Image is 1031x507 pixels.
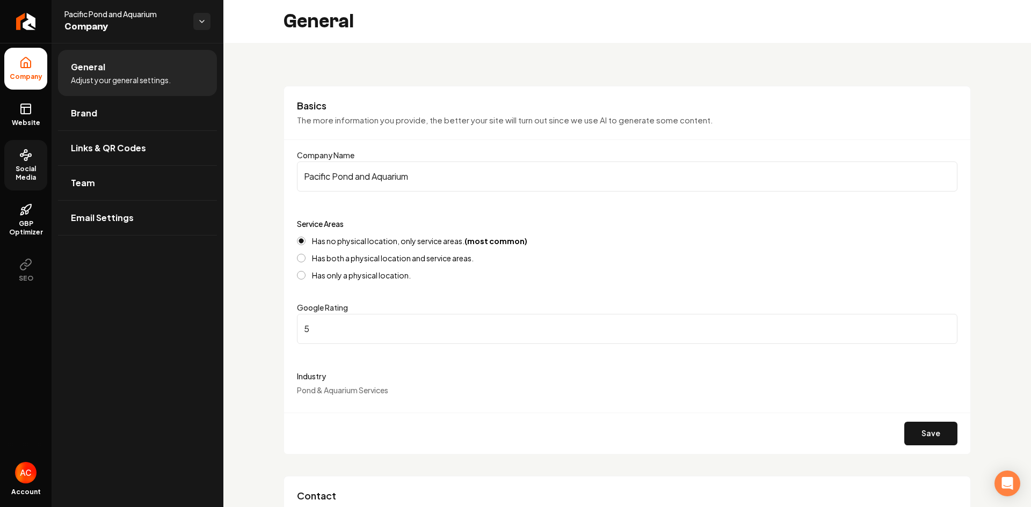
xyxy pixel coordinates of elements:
[284,11,354,32] h2: General
[58,131,217,165] a: Links & QR Codes
[58,96,217,130] a: Brand
[15,462,37,483] img: Andrew Cleveland
[4,165,47,182] span: Social Media
[994,471,1020,496] div: Open Intercom Messenger
[15,462,37,483] button: Open user button
[5,72,47,81] span: Company
[71,211,134,224] span: Email Settings
[297,150,354,160] label: Company Name
[71,142,146,155] span: Links & QR Codes
[4,219,47,237] span: GBP Optimizer
[58,166,217,200] a: Team
[312,254,474,262] label: Has both a physical location and service areas.
[11,488,41,496] span: Account
[64,9,185,19] span: Pacific Pond and Aquarium
[297,161,957,192] input: Company Name
[297,370,957,383] label: Industry
[4,249,47,291] button: SEO
[14,274,38,283] span: SEO
[312,237,527,245] label: Has no physical location, only service areas.
[71,107,97,120] span: Brand
[4,195,47,245] a: GBP Optimizer
[58,201,217,235] a: Email Settings
[71,75,171,85] span: Adjust your general settings.
[297,314,957,344] input: Google Rating
[8,119,45,127] span: Website
[71,177,95,189] span: Team
[297,99,957,112] h3: Basics
[16,13,36,30] img: Rebolt Logo
[464,236,527,246] strong: (most common)
[312,271,411,279] label: Has only a physical location.
[904,422,957,445] button: Save
[297,303,348,312] label: Google Rating
[297,385,388,395] span: Pond & Aquarium Services
[297,114,957,127] p: The more information you provide, the better your site will turn out since we use AI to generate ...
[297,219,344,229] label: Service Areas
[4,94,47,136] a: Website
[64,19,185,34] span: Company
[4,140,47,190] a: Social Media
[297,489,957,502] h3: Contact
[71,61,105,74] span: General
